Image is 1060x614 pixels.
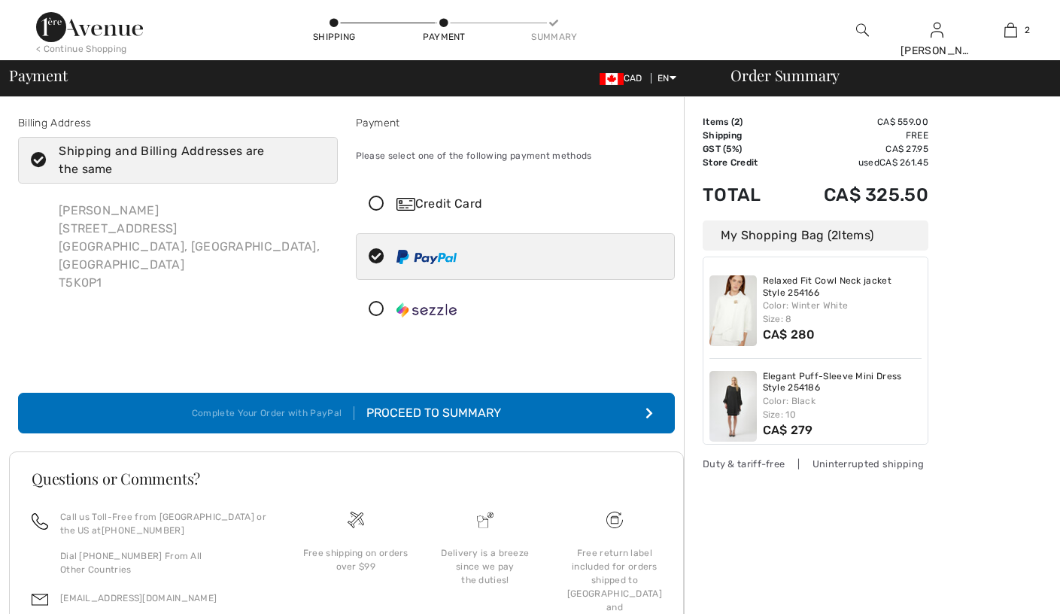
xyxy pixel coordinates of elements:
td: Store Credit [703,156,783,169]
div: [PERSON_NAME] [STREET_ADDRESS] [GEOGRAPHIC_DATA], [GEOGRAPHIC_DATA], [GEOGRAPHIC_DATA] T5K0P1 [47,190,338,304]
a: 2 [974,21,1047,39]
div: Order Summary [712,68,1051,83]
span: 2 [1025,23,1030,37]
td: CA$ 27.95 [783,142,928,156]
a: [EMAIL_ADDRESS][DOMAIN_NAME] [60,593,217,603]
div: Color: Winter White Size: 8 [763,299,922,326]
span: CA$ 280 [763,327,816,342]
span: CAD [600,73,648,84]
span: CA$ 261.45 [879,157,928,168]
a: [PHONE_NUMBER] [102,525,184,536]
span: EN [658,73,676,84]
img: Delivery is a breeze since we pay the duties! [477,512,494,528]
div: Color: Black Size: 10 [763,394,922,421]
div: Proceed to Summary [354,404,501,422]
img: Free shipping on orders over $99 [606,512,623,528]
a: Elegant Puff-Sleeve Mini Dress Style 254186 [763,371,922,394]
div: Shipping [311,30,357,44]
td: Shipping [703,129,783,142]
div: Payment [356,115,676,131]
img: My Info [931,21,943,39]
div: Delivery is a breeze since we pay the duties! [433,546,538,587]
img: Credit Card [396,198,415,211]
div: Duty & tariff-free | Uninterrupted shipping [703,457,928,471]
img: Elegant Puff-Sleeve Mini Dress Style 254186 [709,371,757,442]
span: Payment [9,68,67,83]
img: Canadian Dollar [600,73,624,85]
div: < Continue Shopping [36,42,127,56]
td: GST (5%) [703,142,783,156]
div: My Shopping Bag ( Items) [703,220,928,251]
td: Free [783,129,928,142]
button: Complete Your Order with PayPal Proceed to Summary [18,393,675,433]
span: 2 [831,228,838,242]
td: CA$ 325.50 [783,169,928,220]
div: Summary [531,30,576,44]
img: email [32,591,48,608]
td: Total [703,169,783,220]
img: 1ère Avenue [36,12,143,42]
td: Items ( ) [703,115,783,129]
p: Dial [PHONE_NUMBER] From All Other Countries [60,549,273,576]
img: Free shipping on orders over $99 [348,512,364,528]
div: Payment [421,30,466,44]
div: Free shipping on orders over $99 [303,546,409,573]
span: CA$ 279 [763,423,813,437]
a: Sign In [931,23,943,37]
div: Billing Address [18,115,338,131]
h3: Questions or Comments? [32,471,661,486]
img: Sezzle [396,302,457,318]
p: Call us Toll-Free from [GEOGRAPHIC_DATA] or the US at [60,510,273,537]
td: used [783,156,928,169]
img: search the website [856,21,869,39]
div: [PERSON_NAME] [901,43,973,59]
img: My Bag [1004,21,1017,39]
img: call [32,513,48,530]
div: Complete Your Order with PayPal [192,406,354,420]
div: Shipping and Billing Addresses are the same [59,142,314,178]
td: CA$ 559.00 [783,115,928,129]
img: PayPal [396,250,457,264]
a: Relaxed Fit Cowl Neck jacket Style 254166 [763,275,922,299]
div: Please select one of the following payment methods [356,137,676,175]
span: 2 [734,117,740,127]
img: Relaxed Fit Cowl Neck jacket Style 254166 [709,275,757,346]
div: Credit Card [396,195,664,213]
